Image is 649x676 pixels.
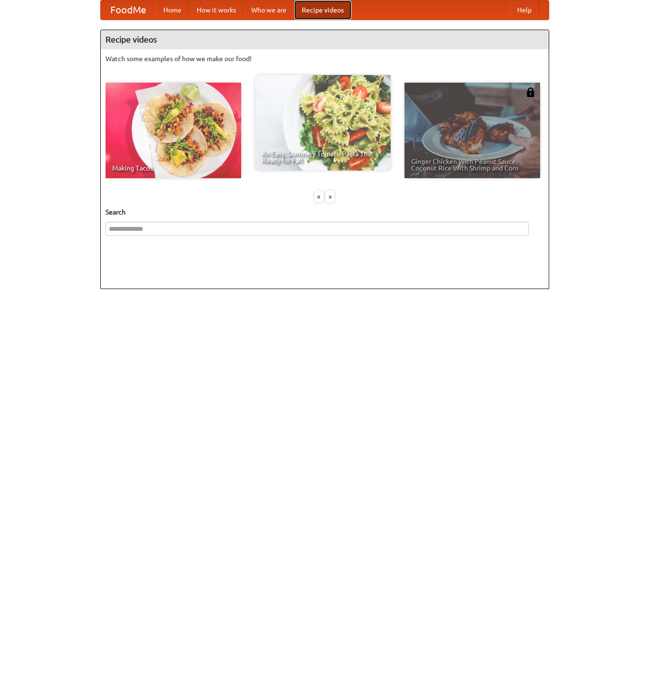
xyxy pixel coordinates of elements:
div: » [326,191,334,203]
div: « [315,191,323,203]
h4: Recipe videos [101,30,549,49]
a: How it works [189,0,244,20]
span: Making Tacos [112,165,234,172]
span: An Easy, Summery Tomato Pasta That's Ready for Fall [262,150,384,164]
a: Help [510,0,539,20]
a: FoodMe [101,0,156,20]
a: Home [156,0,189,20]
a: An Easy, Summery Tomato Pasta That's Ready for Fall [255,75,391,171]
h5: Search [106,207,544,217]
a: Who we are [244,0,294,20]
img: 483408.png [526,87,535,97]
p: Watch some examples of how we make our food! [106,54,544,64]
a: Making Tacos [106,83,241,178]
a: Recipe videos [294,0,351,20]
